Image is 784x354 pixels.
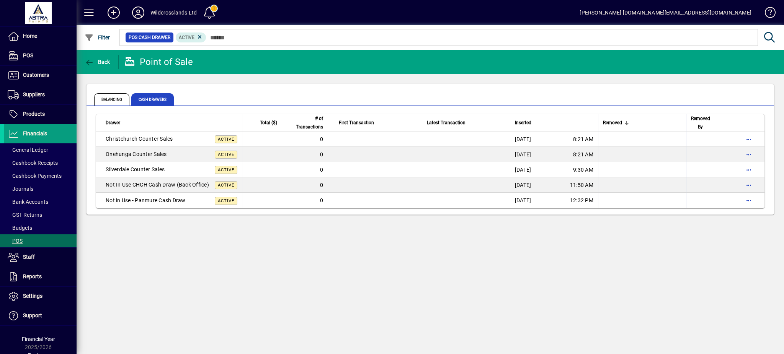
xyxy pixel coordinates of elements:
[743,164,755,176] button: More options
[603,119,622,127] span: Removed
[8,225,32,231] span: Budgets
[759,2,774,26] a: Knowledge Base
[4,143,77,156] a: General Ledger
[179,35,194,40] span: Active
[743,194,755,206] button: More options
[4,105,77,124] a: Products
[106,135,237,143] div: Christchurch Counter Sales
[8,238,23,244] span: POS
[4,267,77,286] a: Reports
[4,85,77,104] a: Suppliers
[515,119,531,127] span: Inserted
[603,119,681,127] div: Removed
[4,221,77,234] a: Budgets
[106,181,237,189] div: Not In Use CHCH Cash Draw (Back Office)
[515,151,531,158] span: [DATE]
[85,59,110,65] span: Back
[288,132,334,147] td: 0
[293,114,323,131] span: # of Transactions
[23,293,42,299] span: Settings
[4,195,77,208] a: Bank Accounts
[570,181,593,189] span: 11:50 AM
[515,135,531,143] span: [DATE]
[8,173,62,179] span: Cashbook Payments
[124,56,193,68] div: Point of Sale
[570,196,593,204] span: 12:32 PM
[106,166,237,174] div: Silverdale Counter Sales
[218,183,234,188] span: Active
[23,72,49,78] span: Customers
[218,198,234,203] span: Active
[4,169,77,182] a: Cashbook Payments
[23,130,47,136] span: Financials
[573,166,593,174] span: 9:30 AM
[83,31,112,44] button: Filter
[8,199,48,205] span: Bank Accounts
[743,148,755,161] button: More options
[23,91,45,97] span: Suppliers
[106,119,237,127] div: Drawer
[288,162,334,177] td: 0
[8,186,33,192] span: Journals
[218,137,234,142] span: Active
[22,336,55,342] span: Financial Year
[4,66,77,85] a: Customers
[83,55,112,69] button: Back
[427,119,465,127] span: Latest Transaction
[515,166,531,174] span: [DATE]
[573,135,593,143] span: 8:21 AM
[580,6,751,19] div: [PERSON_NAME] [DOMAIN_NAME][EMAIL_ADDRESS][DOMAIN_NAME]
[23,312,42,318] span: Support
[218,152,234,157] span: Active
[23,254,35,260] span: Staff
[691,114,710,131] span: Removed By
[4,208,77,221] a: GST Returns
[94,93,129,106] span: Balancing
[126,6,150,19] button: Profile
[247,119,284,127] div: Total ($)
[743,133,755,145] button: More options
[288,177,334,193] td: 0
[8,147,48,153] span: General Ledger
[573,151,593,158] span: 8:21 AM
[23,33,37,39] span: Home
[106,150,237,158] div: Onehunga Counter Sales
[4,248,77,267] a: Staff
[150,6,197,19] div: Wildcrosslands Ltd
[129,34,170,41] span: POS Cash Drawer
[218,167,234,172] span: Active
[101,6,126,19] button: Add
[77,55,119,69] app-page-header-button: Back
[23,273,42,279] span: Reports
[23,111,45,117] span: Products
[4,156,77,169] a: Cashbook Receipts
[4,182,77,195] a: Journals
[4,306,77,325] a: Support
[515,181,531,189] span: [DATE]
[4,46,77,65] a: POS
[4,27,77,46] a: Home
[131,93,174,106] span: Cash Drawers
[288,147,334,162] td: 0
[106,196,237,205] div: Not in Use - Panmure Cash Draw
[85,34,110,41] span: Filter
[743,179,755,191] button: More options
[339,119,374,127] span: First Transaction
[260,119,277,127] span: Total ($)
[427,119,505,127] div: Latest Transaction
[8,212,42,218] span: GST Returns
[23,52,33,58] span: POS
[4,287,77,306] a: Settings
[515,196,531,204] span: [DATE]
[288,193,334,208] td: 0
[106,119,120,127] span: Drawer
[515,119,593,127] div: Inserted
[4,234,77,247] a: POS
[293,114,330,131] div: # of Transactions
[176,32,206,42] mat-chip: Status: Active
[339,119,417,127] div: First Transaction
[8,160,58,166] span: Cashbook Receipts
